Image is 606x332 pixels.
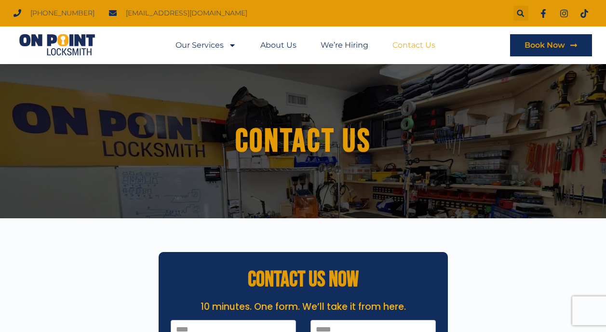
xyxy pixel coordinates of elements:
[513,6,528,21] div: Search
[175,34,435,56] nav: Menu
[175,34,236,56] a: Our Services
[28,7,94,20] span: [PHONE_NUMBER]
[510,34,592,56] a: Book Now
[163,269,443,291] h2: CONTACT US NOW
[525,41,565,49] span: Book Now
[321,34,368,56] a: We’re Hiring
[33,123,573,159] h1: Contact us
[163,300,443,314] p: 10 minutes. One form. We’ll take it from here.
[260,34,296,56] a: About Us
[123,7,247,20] span: [EMAIL_ADDRESS][DOMAIN_NAME]
[392,34,435,56] a: Contact Us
